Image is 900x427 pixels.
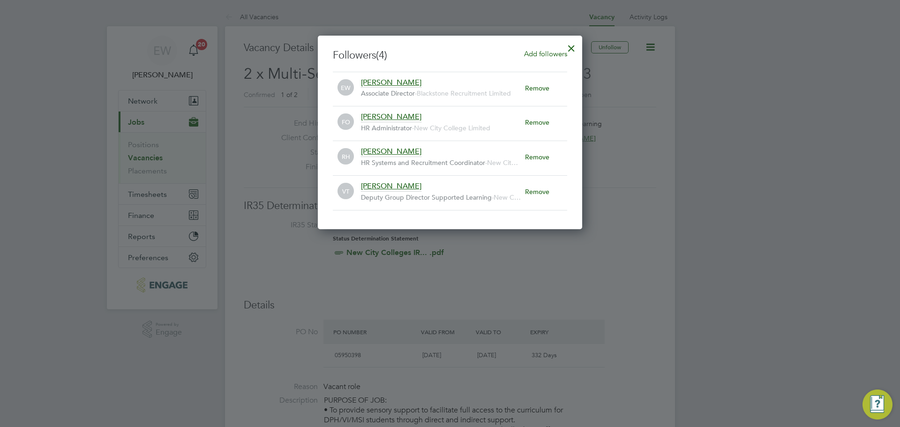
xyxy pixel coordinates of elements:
[525,112,567,133] div: Remove
[862,390,892,420] button: Engage Resource Center
[412,124,414,132] span: -
[337,114,354,130] span: FO
[337,183,354,200] span: VT
[494,193,521,202] span: New C…
[525,147,567,167] div: Remove
[361,112,421,121] span: [PERSON_NAME]
[333,49,567,62] h3: Followers
[361,181,421,191] span: [PERSON_NAME]
[361,78,421,87] span: [PERSON_NAME]
[485,158,487,167] span: -
[361,147,421,156] span: [PERSON_NAME]
[337,80,354,96] span: EW
[487,158,518,167] span: New Cit…
[524,49,567,58] span: Add followers
[525,78,567,98] div: Remove
[415,89,417,97] span: -
[337,149,354,165] span: RH
[361,89,415,97] span: Associate Director
[492,193,494,202] span: -
[361,158,485,167] span: HR Systems and Recruitment Coordinator
[361,193,492,202] span: Deputy Group Director Supported Learning
[414,124,490,132] span: New City College Limited
[376,49,387,61] span: (4)
[361,124,412,132] span: HR Administrator
[525,181,567,202] div: Remove
[417,89,511,97] span: Blackstone Recruitment Limited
